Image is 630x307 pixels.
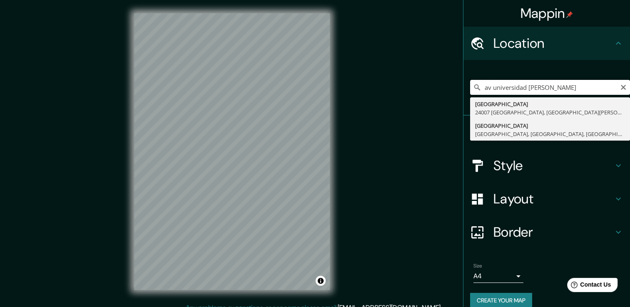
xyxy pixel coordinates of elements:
div: Pins [463,116,630,149]
div: A4 [473,270,523,283]
h4: Border [493,224,613,240]
input: Pick your city or area [470,80,630,95]
canvas: Map [134,13,330,290]
div: [GEOGRAPHIC_DATA], [GEOGRAPHIC_DATA], [GEOGRAPHIC_DATA] [475,130,625,138]
h4: Layout [493,191,613,207]
h4: Mappin [520,5,573,22]
div: Location [463,27,630,60]
div: 24007 [GEOGRAPHIC_DATA], [GEOGRAPHIC_DATA][PERSON_NAME], [GEOGRAPHIC_DATA] [475,108,625,116]
button: Toggle attribution [316,276,326,286]
div: Style [463,149,630,182]
h4: Location [493,35,613,52]
div: Layout [463,182,630,215]
div: [GEOGRAPHIC_DATA] [475,100,625,108]
button: Clear [620,83,627,91]
iframe: Help widget launcher [556,275,621,298]
h4: Pins [493,124,613,141]
label: Size [473,262,482,270]
h4: Style [493,157,613,174]
img: pin-icon.png [566,11,573,18]
div: Border [463,215,630,249]
div: [GEOGRAPHIC_DATA] [475,121,625,130]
